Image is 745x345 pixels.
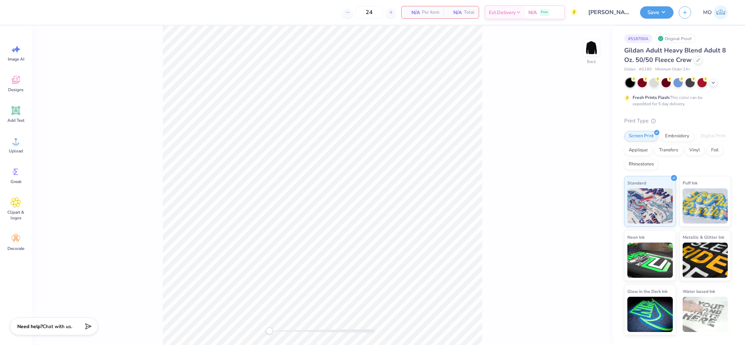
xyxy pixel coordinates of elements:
div: This color can be expedited for 5 day delivery. [633,94,719,107]
span: Chat with us. [43,323,72,330]
span: Neon Ink [627,233,645,241]
div: Original Proof [656,34,695,43]
a: MO [700,5,731,19]
span: Gildan [624,67,635,73]
strong: Need help? [17,323,43,330]
span: Greek [11,179,21,184]
span: Add Text [7,118,24,123]
div: Rhinestones [624,159,658,170]
span: Total [464,9,474,16]
span: MO [703,8,712,17]
div: Transfers [654,145,683,156]
span: N/A [448,9,462,16]
div: Applique [624,145,652,156]
span: Minimum Order: 24 + [655,67,690,73]
div: Print Type [624,117,731,125]
span: Free [541,10,548,15]
img: Neon Ink [627,243,673,278]
img: Mirabelle Olis [714,5,728,19]
span: Clipart & logos [4,209,27,221]
span: Per Item [422,9,439,16]
div: Screen Print [624,131,658,142]
span: # G180 [639,67,652,73]
span: Designs [8,87,24,93]
span: N/A [406,9,420,16]
span: Water based Ink [683,288,715,295]
span: Metallic & Glitter Ink [683,233,724,241]
span: Glow in the Dark Ink [627,288,668,295]
div: Digital Print [696,131,730,142]
input: Untitled Design [583,5,635,19]
img: Standard [627,188,673,224]
span: Standard [627,179,646,187]
span: Image AI [8,56,24,62]
strong: Fresh Prints Flash: [633,95,670,100]
span: N/A [528,9,537,16]
button: Save [640,6,673,19]
div: Embroidery [660,131,694,142]
img: Water based Ink [683,297,728,332]
img: Puff Ink [683,188,728,224]
input: – – [355,6,383,19]
div: Accessibility label [266,327,273,334]
span: Upload [9,148,23,154]
div: Back [587,58,596,65]
img: Glow in the Dark Ink [627,297,673,332]
img: Back [584,41,598,55]
span: Gildan Adult Heavy Blend Adult 8 Oz. 50/50 Fleece Crew [624,46,726,64]
div: # 518700A [624,34,652,43]
span: Puff Ink [683,179,697,187]
div: Vinyl [685,145,704,156]
span: Est. Delivery [489,9,516,16]
img: Metallic & Glitter Ink [683,243,728,278]
div: Foil [707,145,723,156]
span: Decorate [7,246,24,251]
